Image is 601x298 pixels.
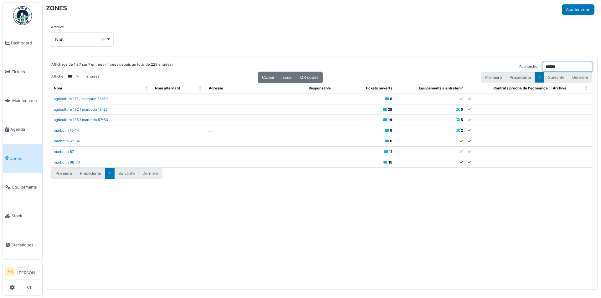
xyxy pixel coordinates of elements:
[199,83,203,93] span: Nom alternatif: Activate to sort
[388,118,392,122] b: 14
[11,40,40,46] span: Dashboard
[51,62,173,72] div: Affichage de 1 à 7 sur 7 entrées (filtrées depuis un total de 228 entrées)
[390,97,392,101] b: 8
[388,107,392,112] b: 28
[54,128,79,133] a: marbotin 10-14
[519,64,541,69] label: Rechercher :
[390,128,392,133] b: 9
[206,125,306,136] td: , ,
[105,168,115,179] button: 1
[390,139,392,143] b: 8
[54,149,74,154] a: marbotin 67
[278,72,296,83] button: Excel
[461,118,463,122] b: 5
[461,107,463,112] b: 5
[12,242,40,248] span: Statistiques
[3,230,42,259] a: Statistiques
[54,160,80,164] a: marbotin 68-70
[5,267,15,276] li: AB
[3,173,42,201] a: Équipements
[262,75,275,80] span: Copier
[389,149,392,154] b: 11
[5,265,40,280] a: AB Manager[PERSON_NAME]
[3,86,42,115] a: Maintenance
[3,57,42,86] a: Tickets
[17,265,40,270] div: Manager
[10,126,40,132] span: Agenda
[388,160,392,164] b: 15
[3,115,42,144] a: Agenda
[145,83,149,93] span: Nom: Activate to sort
[419,86,463,90] span: Équipements à entretenir
[51,24,64,30] label: Archivé
[54,118,108,122] a: agriculture 185 / marbotin 57-63
[12,184,40,190] span: Équipements
[282,75,292,80] span: Excel
[54,139,80,143] a: marbotin 62-66
[309,86,331,90] span: Responsable
[10,155,40,161] span: Zones
[51,72,100,81] label: Afficher entrées
[562,4,594,15] button: Ajouter zone
[365,86,392,90] span: Tickets ouverts
[155,86,180,90] span: Nom alternatif
[3,202,42,230] a: Stock
[585,83,588,93] span: Archivé: Activate to sort
[54,107,108,112] a: agriculture 182 / marbotin 18-26
[13,6,32,25] img: Badge_color-CXgf-gQk.svg
[100,36,106,43] button: Remove item: 'false'
[12,98,40,104] span: Maintenance
[300,75,319,80] span: QR codes
[12,69,40,75] span: Tickets
[258,72,279,83] button: Copier
[535,72,544,83] button: 1
[65,72,84,81] select: Afficherentrées
[3,144,42,173] a: Zones
[55,36,106,43] div: Non
[209,86,223,90] span: Adresse
[461,128,463,133] b: 2
[12,213,40,219] span: Stock
[296,72,323,83] button: QR codes
[46,4,67,12] h6: ZONES
[481,72,592,83] nav: pagination
[493,86,548,90] span: Contrats proche de l'échéance
[553,86,567,90] span: Archivé
[3,28,42,57] a: Dashboard
[17,265,40,278] li: [PERSON_NAME]
[54,97,108,101] a: agriculture 177 / marbotin 58-60
[54,86,62,90] span: Nom
[51,168,162,179] nav: pagination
